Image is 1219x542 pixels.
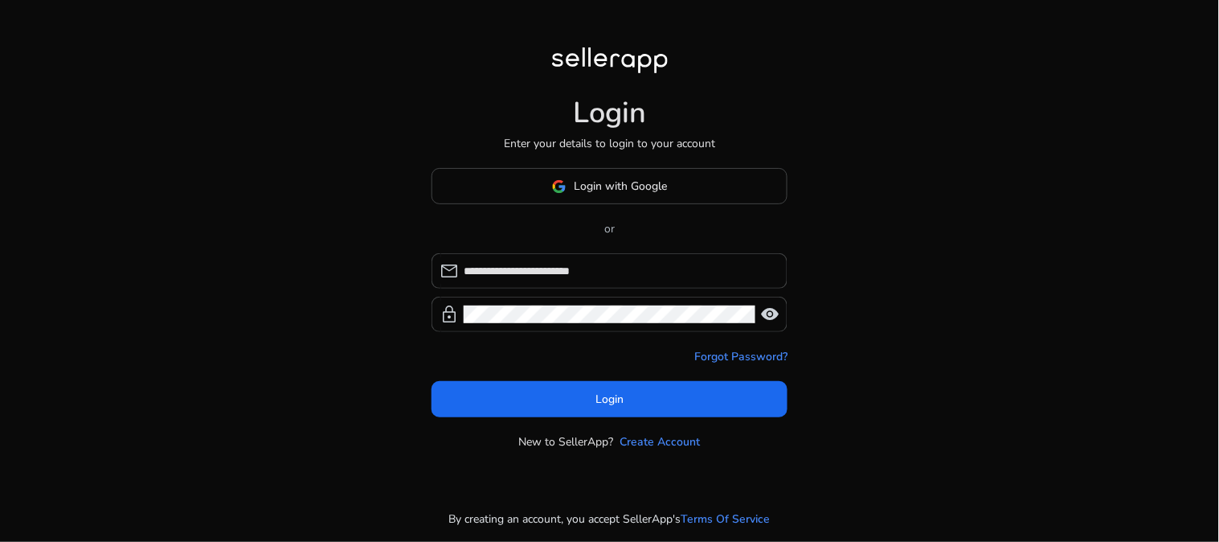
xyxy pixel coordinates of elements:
[681,511,771,528] a: Terms Of Service
[694,348,787,365] a: Forgot Password?
[595,391,624,408] span: Login
[432,220,787,237] p: or
[620,433,701,450] a: Create Account
[575,178,668,195] span: Login with Google
[440,261,459,281] span: mail
[552,179,567,194] img: google-logo.svg
[432,381,787,417] button: Login
[760,305,779,324] span: visibility
[440,305,459,324] span: lock
[504,135,715,152] p: Enter your details to login to your account
[432,168,787,204] button: Login with Google
[519,433,614,450] p: New to SellerApp?
[573,96,646,130] h1: Login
